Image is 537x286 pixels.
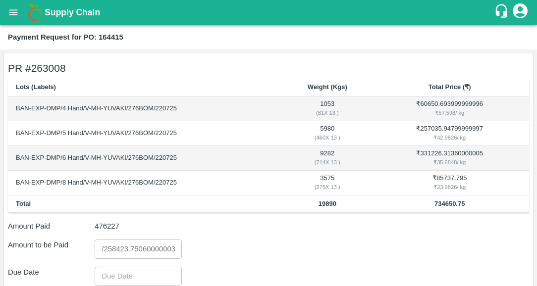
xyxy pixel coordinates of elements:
div: 476227 [95,221,181,232]
td: BAN-EXP-DMP/4 Hand/V-MH-YUVAKI/276BOM/220725 [8,96,284,121]
b: Payment Request for PO: 164415 [8,33,123,41]
div: ₹ 42.9826 / kg [378,133,521,142]
td: 9282 [284,146,370,171]
td: ₹ 257035.94799999997 [370,121,529,146]
b: Total Price (₹) [429,83,471,91]
h5: PR # 263008 [8,61,529,75]
td: 3575 [284,171,370,195]
div: customer-support [494,3,511,21]
div: ₹ 57.598 / kg [378,108,521,117]
div: ( 275 X 13 ) [292,183,362,191]
td: 5980 [284,121,370,146]
p: Due Date [8,267,95,278]
div: ( 714 X 13 ) [292,158,362,167]
td: ₹ 60650.693999999996 [370,96,529,121]
p: Amount Paid [8,221,95,232]
td: BAN-EXP-DMP/5 Hand/V-MH-YUVAKI/276BOM/220725 [8,121,284,146]
input: Partial Amount [95,239,102,258]
td: ₹ 85737.795 [370,171,529,195]
b: Lots (Labels) [16,83,56,91]
a: Supply Chain [45,5,494,19]
b: Supply Chain [45,7,100,17]
td: ₹ 331226.31360000005 [370,146,529,171]
div: ( 81 X 13 ) [292,108,362,117]
td: BAN-EXP-DMP/6 Hand/V-MH-YUVAKI/276BOM/220725 [8,146,284,171]
b: Weight (Kgs) [308,83,347,91]
b: Total [16,200,31,207]
div: ( 460 X 13 ) [292,133,362,142]
img: logo [25,2,45,22]
div: ₹ 23.9826 / kg [378,183,521,191]
p: Amount to be Paid [8,239,95,250]
td: 1053 [284,96,370,121]
div: account of current user [511,2,529,23]
div: ₹ 35.6848 / kg [378,158,521,167]
input: Choose date [95,267,174,286]
td: BAN-EXP-DMP/8 Hand/V-MH-YUVAKI/276BOM/220725 [8,171,284,195]
button: open drawer [2,1,25,24]
b: 19890 [319,200,336,207]
b: 734650.75 [434,200,465,207]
